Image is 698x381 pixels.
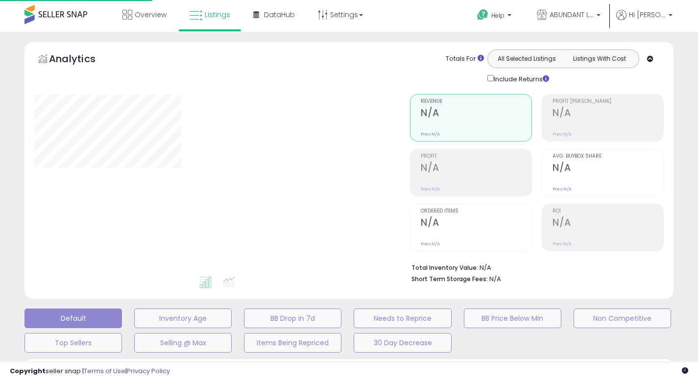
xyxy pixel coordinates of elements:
[553,162,663,175] h2: N/A
[24,309,122,328] button: Default
[49,52,115,68] h5: Analytics
[354,333,451,353] button: 30 Day Decrease
[489,274,501,284] span: N/A
[411,261,656,273] li: N/A
[574,309,671,328] button: Non Competitive
[616,10,673,32] a: Hi [PERSON_NAME]
[469,1,521,32] a: Help
[563,52,636,65] button: Listings With Cost
[446,54,484,64] div: Totals For
[134,309,232,328] button: Inventory Age
[10,367,170,376] div: seller snap | |
[553,217,663,230] h2: N/A
[24,333,122,353] button: Top Sellers
[553,99,663,104] span: Profit [PERSON_NAME]
[550,10,594,20] span: ABUNDANT LiFE
[629,10,666,20] span: Hi [PERSON_NAME]
[264,10,295,20] span: DataHub
[421,209,531,214] span: Ordered Items
[553,107,663,120] h2: N/A
[134,333,232,353] button: Selling @ Max
[205,10,230,20] span: Listings
[244,309,341,328] button: BB Drop in 7d
[553,241,572,247] small: Prev: N/A
[411,275,488,283] b: Short Term Storage Fees:
[490,52,563,65] button: All Selected Listings
[421,186,440,192] small: Prev: N/A
[421,99,531,104] span: Revenue
[135,10,167,20] span: Overview
[553,209,663,214] span: ROI
[553,154,663,159] span: Avg. Buybox Share
[10,366,46,376] strong: Copyright
[354,309,451,328] button: Needs to Reprice
[491,11,505,20] span: Help
[480,73,561,84] div: Include Returns
[477,9,489,21] i: Get Help
[421,107,531,120] h2: N/A
[421,131,440,137] small: Prev: N/A
[421,241,440,247] small: Prev: N/A
[553,131,572,137] small: Prev: N/A
[421,217,531,230] h2: N/A
[553,186,572,192] small: Prev: N/A
[421,154,531,159] span: Profit
[411,263,478,272] b: Total Inventory Value:
[421,162,531,175] h2: N/A
[464,309,561,328] button: BB Price Below Min
[244,333,341,353] button: Items Being Repriced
